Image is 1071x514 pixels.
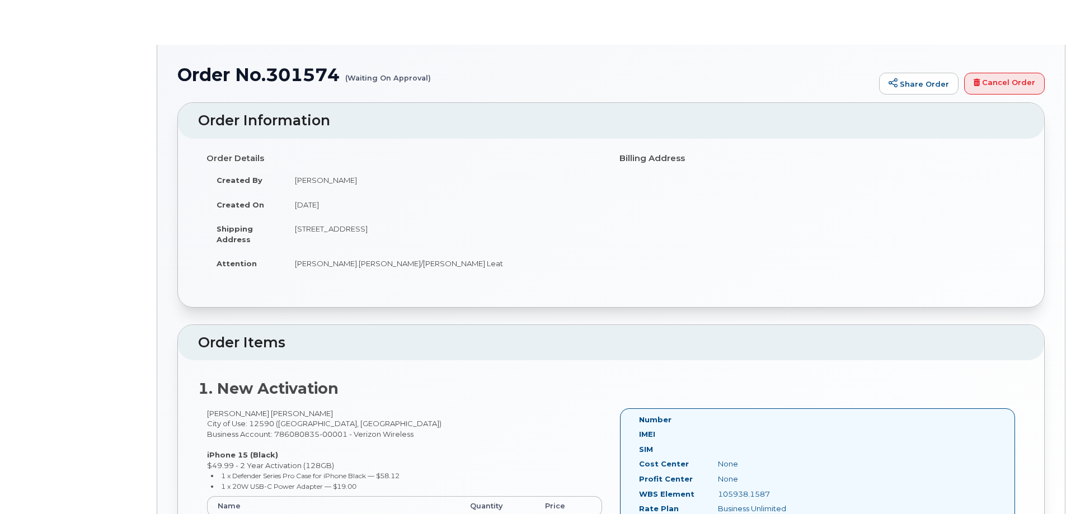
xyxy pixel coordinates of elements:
[639,489,694,499] label: WBS Element
[639,414,671,425] label: Number
[206,154,603,163] h4: Order Details
[285,192,603,217] td: [DATE]
[639,444,653,455] label: SIM
[221,482,356,491] small: 1 x 20W USB-C Power Adapter — $19.00
[217,176,262,185] strong: Created By
[639,459,689,469] label: Cost Center
[207,450,278,459] strong: iPhone 15 (Black)
[177,65,873,84] h1: Order No.301574
[285,168,603,192] td: [PERSON_NAME]
[217,224,253,244] strong: Shipping Address
[710,474,820,484] div: None
[639,429,655,440] label: IMEI
[198,379,339,398] strong: 1. New Activation
[619,154,1016,163] h4: Billing Address
[964,73,1045,95] a: Cancel Order
[879,73,959,95] a: Share Order
[710,489,820,499] div: 105938.1587
[217,200,264,209] strong: Created On
[217,259,257,268] strong: Attention
[639,474,693,484] label: Profit Center
[198,335,1024,351] h2: Order Items
[639,503,679,514] label: Rate Plan
[285,216,603,251] td: [STREET_ADDRESS]
[198,113,1024,129] h2: Order Information
[221,471,400,480] small: 1 x Defender Series Pro Case for iPhone Black — $58.12
[710,459,820,469] div: None
[285,251,603,276] td: [PERSON_NAME].[PERSON_NAME]/[PERSON_NAME] Leat
[345,65,431,82] small: (Waiting On Approval)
